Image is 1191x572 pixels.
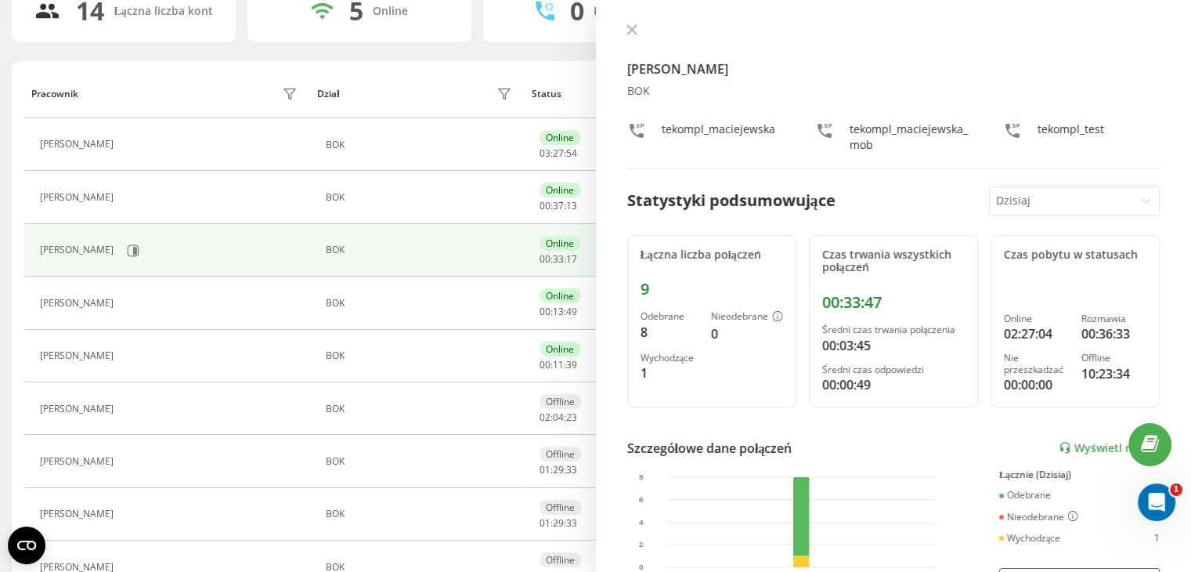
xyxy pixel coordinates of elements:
[540,500,581,515] div: Offline
[326,404,516,415] div: BOK
[639,518,644,527] text: 4
[711,324,783,343] div: 0
[540,305,550,318] span: 00
[627,439,792,458] div: Szczegółowe dane połączeń
[540,236,580,251] div: Online
[822,375,965,394] div: 00:00:49
[1004,375,1069,394] div: 00:00:00
[566,358,577,371] span: 39
[40,456,117,467] div: [PERSON_NAME]
[40,298,117,309] div: [PERSON_NAME]
[326,298,516,309] div: BOK
[540,394,581,409] div: Offline
[114,5,212,18] div: Łączna liczba kont
[999,469,1160,480] div: Łącznie (Dzisiaj)
[822,248,965,275] div: Czas trwania wszystkich połączeń
[1004,324,1069,343] div: 02:27:04
[1170,483,1182,496] span: 1
[641,353,698,364] div: Wychodzące
[641,323,698,342] div: 8
[40,192,117,203] div: [PERSON_NAME]
[540,360,577,371] div: : :
[641,311,698,322] div: Odebrane
[711,311,783,324] div: Nieodebrane
[1081,313,1146,324] div: Rozmawia
[326,350,516,361] div: BOK
[40,350,117,361] div: [PERSON_NAME]
[1081,353,1146,364] div: Offline
[999,511,1078,523] div: Nieodebrane
[553,411,564,424] span: 04
[822,293,965,312] div: 00:33:47
[822,336,965,355] div: 00:03:45
[639,563,644,571] text: 0
[540,306,577,317] div: : :
[999,490,1051,501] div: Odebrane
[553,252,564,266] span: 33
[326,244,516,255] div: BOK
[40,139,117,150] div: [PERSON_NAME]
[566,516,577,530] span: 33
[1038,121,1104,153] div: tekompl_test
[540,148,577,159] div: : :
[40,244,117,255] div: [PERSON_NAME]
[540,254,577,265] div: : :
[326,509,516,520] div: BOK
[850,121,972,153] div: tekompl_maciejewska_mob
[553,463,564,476] span: 29
[540,288,580,303] div: Online
[553,305,564,318] span: 13
[553,358,564,371] span: 11
[326,139,516,150] div: BOK
[566,199,577,212] span: 13
[553,199,564,212] span: 37
[540,412,577,423] div: : :
[540,199,550,212] span: 00
[822,364,965,375] div: Średni czas odpowiedzi
[1059,441,1160,454] a: Wyświetl raport
[8,527,45,564] button: Open CMP widget
[40,509,117,520] div: [PERSON_NAME]
[639,472,644,481] text: 8
[641,248,783,262] div: Łączna liczba połączeń
[1081,364,1146,383] div: 10:23:34
[40,404,117,415] div: [PERSON_NAME]
[639,540,644,548] text: 2
[566,147,577,160] span: 54
[662,121,775,153] div: tekompl_maciejewska
[540,358,550,371] span: 00
[639,495,644,504] text: 6
[326,192,516,203] div: BOK
[594,5,656,18] div: Rozmawiają
[641,364,698,382] div: 1
[1154,533,1160,544] div: 1
[540,411,550,424] span: 02
[540,465,577,476] div: : :
[31,89,78,100] div: Pracownik
[532,89,561,100] div: Status
[540,147,550,160] span: 03
[1004,248,1146,262] div: Czas pobytu w statusach
[540,552,581,567] div: Offline
[540,516,550,530] span: 01
[540,130,580,145] div: Online
[540,463,550,476] span: 01
[1138,483,1175,521] iframe: Intercom live chat
[540,342,580,357] div: Online
[627,189,836,212] div: Statystyki podsumowujące
[822,324,965,335] div: Średni czas trwania połączenia
[540,201,577,212] div: : :
[627,85,1160,98] div: BOK
[540,183,580,197] div: Online
[1004,313,1069,324] div: Online
[641,280,783,299] div: 9
[540,252,550,266] span: 00
[553,516,564,530] span: 29
[566,411,577,424] span: 23
[566,463,577,476] span: 33
[1004,353,1069,375] div: Nie przeszkadzać
[317,89,339,100] div: Dział
[326,456,516,467] div: BOK
[627,60,1160,78] h4: [PERSON_NAME]
[566,305,577,318] span: 49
